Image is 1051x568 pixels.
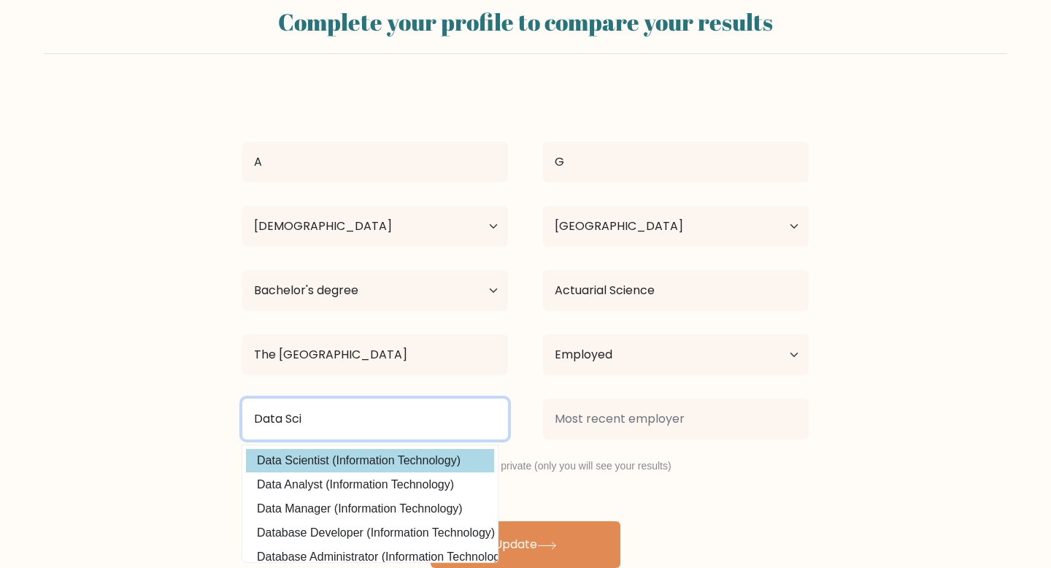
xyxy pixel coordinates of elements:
input: What did you study? [543,270,809,311]
input: Most recent employer [543,399,809,440]
option: Database Developer (Information Technology) [246,521,494,545]
option: Data Analyst (Information Technology) [246,473,494,496]
input: First name [242,142,508,183]
button: Update [431,521,620,568]
label: I want my profile to be private (only you will see your results) [398,460,671,472]
input: Most relevant professional experience [242,399,508,440]
h2: Complete your profile to compare your results [53,8,998,36]
input: Most relevant educational institution [242,334,508,375]
option: Data Scientist (Information Technology) [246,449,494,472]
option: Data Manager (Information Technology) [246,497,494,521]
input: Last name [543,142,809,183]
